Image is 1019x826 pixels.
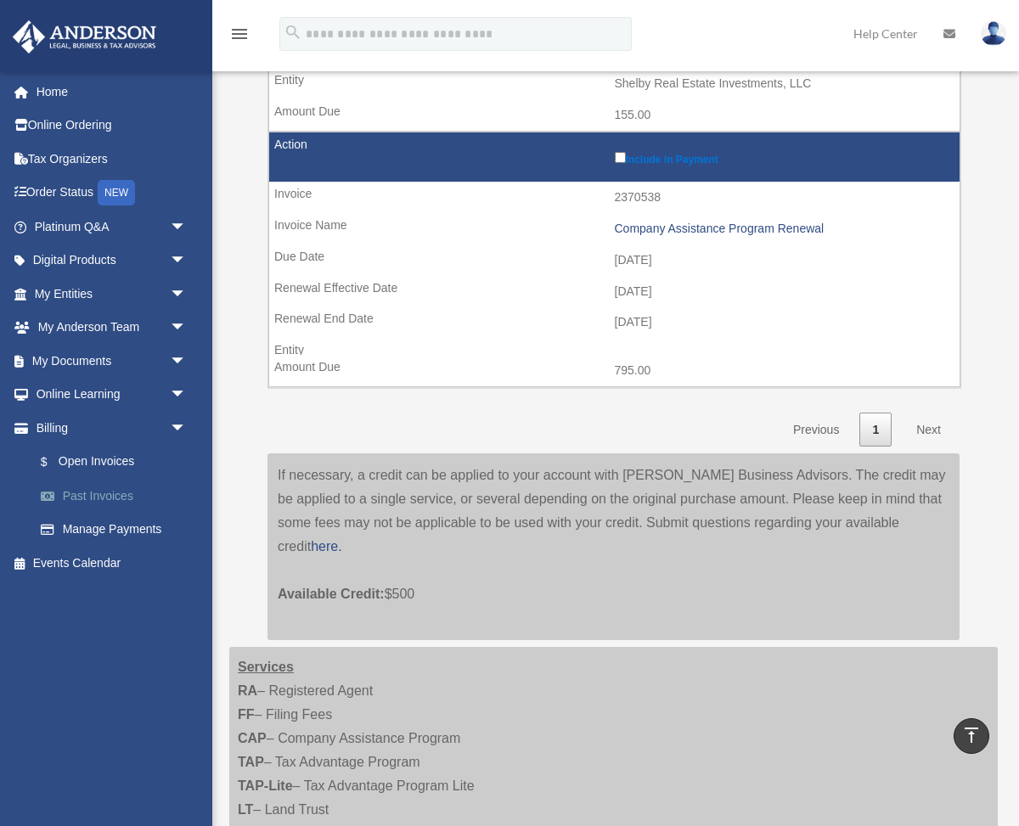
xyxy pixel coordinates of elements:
a: Order StatusNEW [12,176,212,211]
a: Billingarrow_drop_down [12,411,212,445]
td: 2370538 [269,182,960,214]
span: $ [50,452,59,473]
p: $500 [278,559,949,606]
a: Events Calendar [12,546,212,580]
div: If necessary, a credit can be applied to your account with [PERSON_NAME] Business Advisors. The c... [267,453,960,640]
a: My Entitiesarrow_drop_down [12,277,212,311]
a: Past Invoices [24,479,212,513]
label: Include in Payment [615,149,952,166]
span: arrow_drop_down [170,344,204,379]
input: Include in Payment [615,152,626,163]
a: Tax Organizers [12,142,212,176]
a: Online Ordering [12,109,212,143]
strong: TAP-Lite [238,778,293,793]
a: menu [229,30,250,44]
td: [DATE] [269,244,960,277]
strong: RA [238,683,257,698]
a: Online Learningarrow_drop_down [12,378,212,412]
a: 1 [859,413,892,447]
span: arrow_drop_down [170,277,204,312]
td: 155.00 [269,99,960,132]
i: menu [229,24,250,44]
a: vertical_align_top [954,718,989,754]
a: here. [311,539,341,553]
span: arrow_drop_down [170,378,204,413]
td: [DATE] [269,306,960,339]
img: Anderson Advisors Platinum Portal [8,20,161,53]
span: arrow_drop_down [170,411,204,446]
td: 795.00 [269,355,960,387]
a: Manage Payments [24,513,212,547]
strong: CAP [238,731,267,745]
strong: Services [238,660,294,674]
strong: LT [238,802,253,817]
a: Home [12,75,212,109]
i: vertical_align_top [961,725,982,745]
td: Shelby Real Estate Investments, LLC [269,68,960,100]
a: My Anderson Teamarrow_drop_down [12,311,212,345]
span: arrow_drop_down [170,311,204,346]
img: User Pic [981,21,1006,46]
i: search [284,23,302,42]
a: $Open Invoices [24,445,204,480]
a: Platinum Q&Aarrow_drop_down [12,210,212,244]
strong: FF [238,707,255,722]
a: My Documentsarrow_drop_down [12,344,212,378]
a: Digital Productsarrow_drop_down [12,244,212,278]
div: Company Assistance Program Renewal [615,222,952,236]
strong: TAP [238,755,264,769]
a: Next [904,413,954,447]
span: arrow_drop_down [170,244,204,278]
span: arrow_drop_down [170,210,204,244]
td: [DATE] [269,276,960,308]
span: Available Credit: [278,587,385,601]
a: Previous [780,413,852,447]
div: NEW [98,180,135,205]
